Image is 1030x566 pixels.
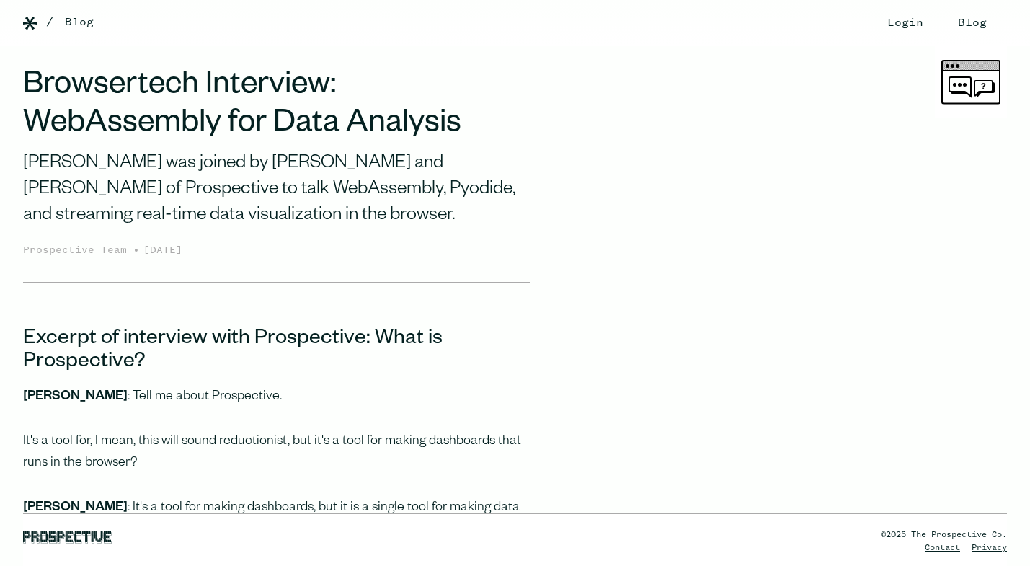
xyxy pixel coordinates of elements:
p: : Tell me about Prospective. [23,386,530,408]
div: [DATE] [143,243,182,259]
div: Prospective Team [23,243,133,259]
a: Blog [65,14,94,31]
a: Contact [925,544,960,552]
a: Privacy [972,544,1007,552]
p: It's a tool for, I mean, this will sound reductionist, but it's a tool for making dashboards that... [23,431,530,474]
strong: [PERSON_NAME] [23,390,128,404]
div: • [133,242,140,259]
h1: Browsertech Interview: WebAssembly for Data Analysis [23,69,530,146]
div: / [46,14,53,31]
div: [PERSON_NAME] was joined by [PERSON_NAME] and [PERSON_NAME] of Prospective to talk WebAssembly, P... [23,151,530,230]
h3: Excerpt of interview with Prospective: What is Prospective? [23,329,530,375]
div: ©2025 The Prospective Co. [881,529,1007,541]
